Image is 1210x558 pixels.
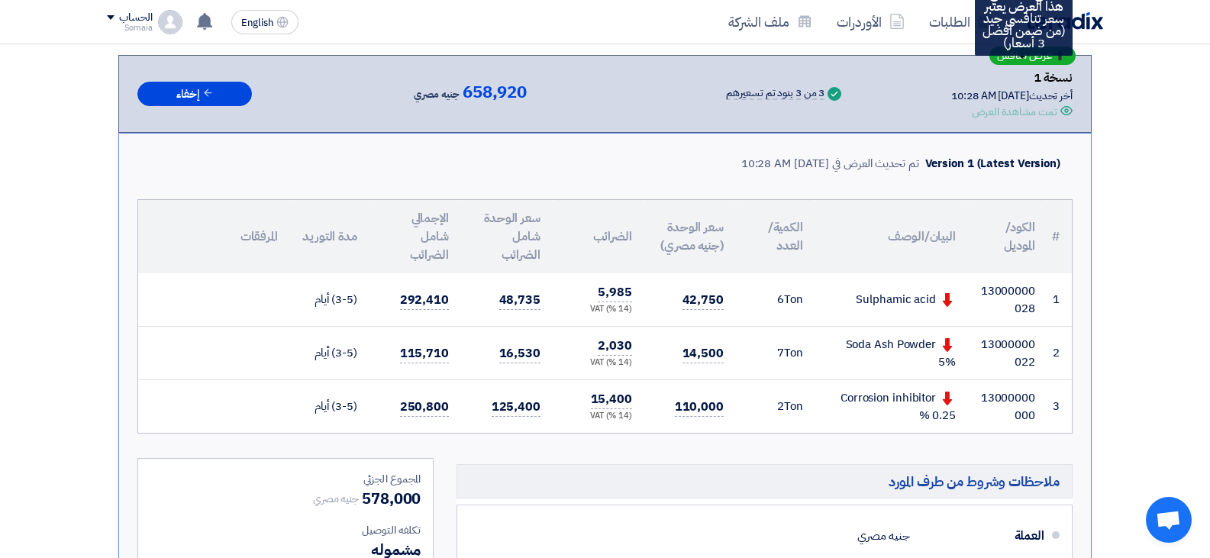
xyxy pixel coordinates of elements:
td: Ton [736,380,815,434]
div: Corrosion inhibitor 0.25 % [828,389,956,424]
div: Somaia [107,24,152,32]
th: الضرائب [553,200,644,273]
div: العملة [922,518,1044,554]
span: 5,985 [598,283,632,302]
td: 3 [1047,380,1072,434]
h5: ملاحظات وشروط من طرف المورد [457,464,1073,498]
div: 3 من 3 بنود تم تسعيرهم [726,88,824,100]
button: إخفاء [137,82,252,107]
span: 2 [777,398,784,414]
th: الكمية/العدد [736,200,815,273]
div: أخر تحديث [DATE] 10:28 AM [951,88,1073,104]
a: الطلبات [917,4,1005,40]
div: Soda Ash Powder 5% [828,336,956,370]
td: Ton [736,273,815,327]
span: 6 [777,291,784,308]
div: الحساب [119,11,152,24]
a: دردشة مفتوحة [1146,497,1192,543]
span: 15,400 [591,390,632,409]
span: عرض منافس [997,50,1052,61]
span: جنيه مصري [414,85,460,104]
th: # [1047,200,1072,273]
th: البيان/الوصف [815,200,968,273]
th: مدة التوريد [290,200,369,273]
span: 658,920 [463,83,527,102]
td: Ton [736,327,815,380]
img: profile_test.png [158,10,182,34]
div: (14 %) VAT [565,356,632,369]
div: تم تحديث العرض في [DATE] 10:28 AM [741,155,919,173]
td: 1 [1047,273,1072,327]
div: (14 %) VAT [565,410,632,423]
td: (3-5) أيام [290,273,369,327]
div: تمت مشاهدة العرض [972,104,1057,120]
div: Sulphamic acid [828,291,956,308]
span: 110,000 [675,398,724,417]
span: 578,000 [362,487,421,510]
th: الكود/الموديل [968,200,1047,273]
span: 292,410 [400,291,449,310]
div: تكلفه التوصيل [150,522,421,538]
span: English [241,18,273,28]
span: 7 [777,344,784,361]
span: 14,500 [682,344,724,363]
span: 48,735 [499,291,540,310]
th: الإجمالي شامل الضرائب [369,200,461,273]
a: الأوردرات [824,4,917,40]
button: English [231,10,298,34]
th: سعر الوحدة شامل الضرائب [461,200,553,273]
td: 13000000000 [968,380,1047,434]
td: 2 [1047,327,1072,380]
div: المجموع الجزئي [150,471,421,487]
div: جنيه مصري [857,521,910,550]
th: سعر الوحدة (جنيه مصري) [644,200,736,273]
div: (14 %) VAT [565,303,632,316]
td: 13000000028 [968,273,1047,327]
span: 115,710 [400,344,449,363]
div: نسخة 1 [951,68,1073,88]
a: ملف الشركة [716,4,824,40]
td: (3-5) أيام [290,327,369,380]
td: 13000000022 [968,327,1047,380]
th: المرفقات [138,200,290,273]
span: 42,750 [682,291,724,310]
span: جنيه مصري [313,491,359,507]
div: Version 1 (Latest Version) [925,155,1060,173]
span: 125,400 [492,398,540,417]
span: 16,530 [499,344,540,363]
td: (3-5) أيام [290,380,369,434]
span: 250,800 [400,398,449,417]
span: 2,030 [598,337,632,356]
